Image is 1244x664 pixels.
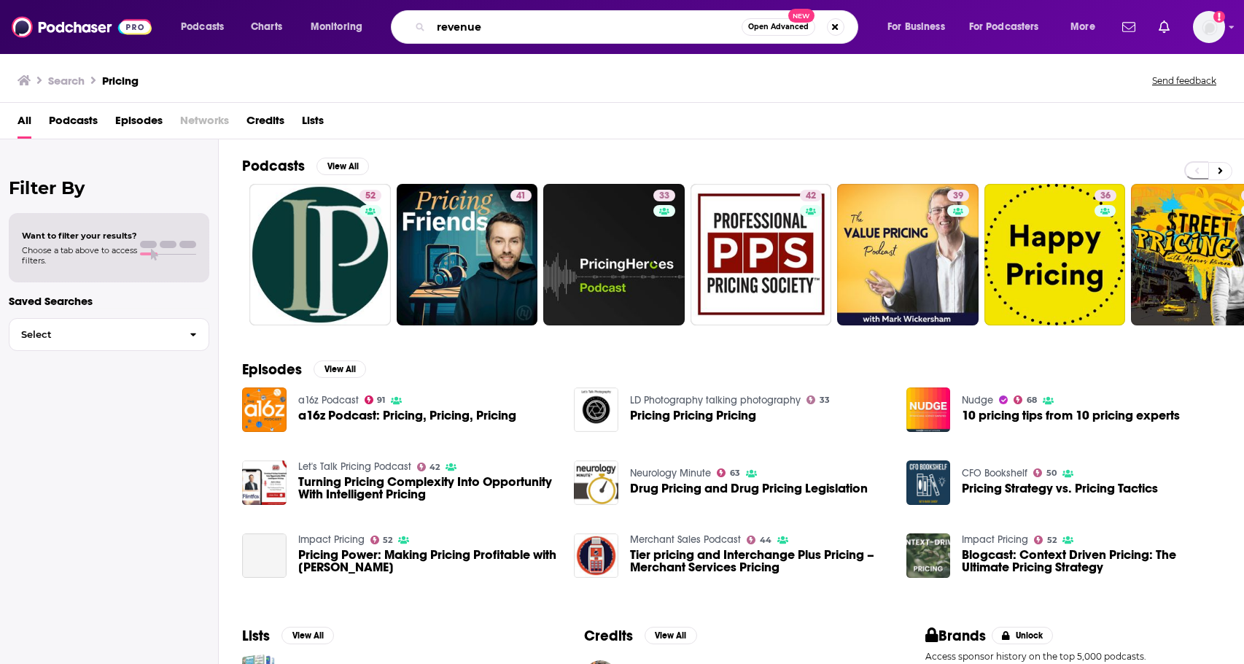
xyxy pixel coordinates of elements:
span: 36 [1100,189,1111,204]
span: Networks [180,109,229,139]
span: 42 [806,189,816,204]
span: All [18,109,31,139]
button: open menu [300,15,381,39]
a: 42 [691,184,832,325]
span: Select [9,330,178,339]
button: Open AdvancedNew [742,18,815,36]
a: Show notifications dropdown [1116,15,1141,39]
a: Blogcast: Context Driven Pricing: The Ultimate Pricing Strategy [906,533,951,578]
span: For Podcasters [969,17,1039,37]
button: open menu [1060,15,1113,39]
a: Credits [246,109,284,139]
button: Select [9,318,209,351]
img: Turning Pricing Complexity Into Opportunity With Intelligent Pricing [242,460,287,505]
button: open menu [877,15,963,39]
a: a16z Podcast: Pricing, Pricing, Pricing [298,409,516,422]
span: Open Advanced [748,23,809,31]
a: Impact Pricing [962,533,1028,546]
a: 44 [747,536,771,544]
a: 36 [984,184,1126,325]
a: 91 [365,395,386,404]
a: Neurology Minute [630,467,711,479]
span: 39 [953,189,963,204]
span: For Business [887,17,945,37]
a: Drug Pricing and Drug Pricing Legislation [630,482,868,495]
img: Pricing Strategy vs. Pricing Tactics [906,460,951,505]
a: 39 [837,184,979,325]
span: Monitoring [311,17,362,37]
span: 44 [760,537,771,544]
h2: Brands [925,627,986,645]
a: 39 [947,190,969,201]
a: Pricing Power: Making Pricing Profitable with Ayon Bhattacharyya [242,533,287,578]
a: 41 [510,190,532,201]
a: Lists [302,109,324,139]
a: CFO Bookshelf [962,467,1027,479]
p: Saved Searches [9,294,209,308]
span: Episodes [115,109,163,139]
a: 42 [800,190,822,201]
a: 33 [543,184,685,325]
span: 52 [1047,537,1057,544]
button: View All [281,627,334,644]
span: 42 [429,464,440,471]
span: 63 [730,470,740,476]
a: 10 pricing tips from 10 pricing experts [962,409,1180,422]
span: 91 [377,397,385,404]
a: 42 [417,463,440,471]
a: Merchant Sales Podcast [630,533,741,546]
a: 52 [370,536,393,544]
a: 33 [806,395,830,404]
button: Send feedback [1148,74,1221,87]
button: open menu [960,15,1060,39]
a: Pricing Strategy vs. Pricing Tactics [962,482,1158,495]
span: Podcasts [181,17,224,37]
a: a16z Podcast: Pricing, Pricing, Pricing [242,387,287,432]
a: 52 [359,190,381,201]
button: View All [645,627,697,644]
a: 33 [653,190,675,201]
h2: Episodes [242,360,302,379]
a: a16z Podcast [298,394,359,406]
a: Pricing Power: Making Pricing Profitable with Ayon Bhattacharyya [298,549,557,574]
span: Pricing Pricing Pricing [630,409,756,422]
a: 50 [1033,468,1057,477]
a: EpisodesView All [242,360,366,379]
a: 41 [397,184,538,325]
span: New [788,9,815,23]
span: 41 [516,189,526,204]
a: 36 [1095,190,1116,201]
span: 52 [383,537,392,544]
button: open menu [171,15,243,39]
span: 52 [365,189,376,204]
a: Charts [241,15,291,39]
img: Tier pricing and Interchange Plus Pricing – Merchant Services Pricing [574,533,618,578]
a: Podcasts [49,109,98,139]
span: 33 [820,397,830,404]
button: View All [314,360,366,378]
img: Pricing Pricing Pricing [574,387,618,432]
button: Show profile menu [1193,11,1225,43]
span: Choose a tab above to access filters. [22,245,137,266]
a: 52 [249,184,391,325]
a: Tier pricing and Interchange Plus Pricing – Merchant Services Pricing [630,549,889,574]
h3: Search [48,74,85,88]
span: Pricing Power: Making Pricing Profitable with [PERSON_NAME] [298,549,557,574]
h2: Lists [242,627,270,645]
img: Podchaser - Follow, Share and Rate Podcasts [12,13,152,41]
a: Nudge [962,394,993,406]
p: Access sponsor history on the top 5,000 podcasts. [925,651,1221,662]
a: PodcastsView All [242,157,369,175]
span: Want to filter your results? [22,231,137,241]
span: Blogcast: Context Driven Pricing: The Ultimate Pricing Strategy [962,549,1221,574]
